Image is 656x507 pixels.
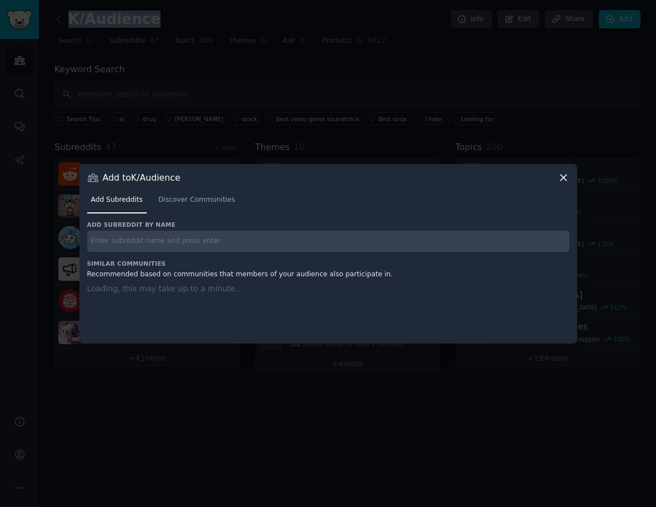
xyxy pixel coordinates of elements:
[87,283,569,330] div: Loading, this may take up to a minute...
[103,172,181,183] h3: Add to K/Audience
[87,270,569,280] div: Recommended based on communities that members of your audience also participate in.
[91,195,143,205] span: Add Subreddits
[87,191,147,214] a: Add Subreddits
[154,191,239,214] a: Discover Communities
[87,231,569,252] input: Enter subreddit name and press enter
[87,260,569,267] h3: Similar Communities
[87,221,569,228] h3: Add subreddit by name
[158,195,235,205] span: Discover Communities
